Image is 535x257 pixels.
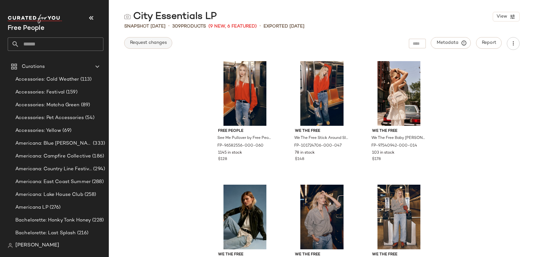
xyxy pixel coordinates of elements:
span: 1145 in stock [218,150,242,156]
span: Accessories: Cold Weather [15,76,79,83]
span: We The Free [295,128,349,134]
span: (69) [61,127,72,134]
span: Free People [218,128,272,134]
span: (258) [83,191,96,198]
span: 78 in stock [295,150,315,156]
span: FP-96582556-000-060 [217,143,263,149]
span: Metadata [436,40,466,46]
span: Americana: Country Line Festival [15,165,92,173]
span: (186) [91,153,104,160]
p: Exported [DATE] [263,23,304,30]
span: See Me Pullover by Free People in Red, Size: S [217,135,272,141]
span: Bachelorette: Last Splash [15,229,76,237]
button: Metadata [431,37,471,49]
span: [PERSON_NAME] [15,242,59,249]
button: Report [476,37,502,49]
span: Accessories: Pet Accessories [15,114,84,122]
span: We The Free [372,128,426,134]
span: (288) [91,178,104,186]
span: Americana: Lake House Club [15,191,83,198]
span: 103 in stock [372,150,394,156]
span: Report [482,40,496,45]
span: We The Free Baby [PERSON_NAME] Tote Bag at Free People in Tan [371,135,426,141]
span: 309 [172,24,181,29]
span: (9 New, 6 Featured) [208,23,257,30]
span: Snapshot [DATE] [124,23,166,30]
span: $178 [372,157,381,162]
span: (228) [91,217,104,224]
span: (276) [48,204,61,211]
span: • [259,22,261,30]
span: $128 [218,157,227,162]
span: Accessories: Festival [15,89,65,96]
span: (333) [92,140,105,147]
button: View [493,12,520,21]
span: Americana: East Coast Summer [15,178,91,186]
img: 102733821_040_0 [367,185,431,249]
span: Bachelorette: Honky Tonk Honey [15,217,91,224]
span: Accessories: Matcha Green [15,101,80,109]
span: Accessories: Yellow [15,127,61,134]
span: Request changes [130,40,167,45]
span: FP-97540942-000-014 [371,143,417,149]
span: (89) [80,101,90,109]
img: 96582556_060_e [213,61,277,126]
img: svg%3e [8,243,13,248]
img: svg%3e [124,13,131,20]
span: Current Company Name [8,25,45,32]
span: Americana: Blue [PERSON_NAME] Baby [15,140,92,147]
span: (113) [79,76,92,83]
span: Curations [22,63,45,70]
span: We The Free Stick Around Slim Curve Jeans at Free People in Medium Wash, Size: 32 S [294,135,348,141]
span: (216) [76,229,89,237]
span: Americana: Campfire Collective [15,153,91,160]
span: $148 [295,157,304,162]
span: (54) [84,114,95,122]
img: 97540942_014_n [367,61,431,126]
span: (294) [92,165,105,173]
button: Request changes [124,37,172,49]
div: Products [172,23,206,30]
span: FP-101724706-000-047 [294,143,342,149]
img: cfy_white_logo.C9jOOHJF.svg [8,14,62,23]
img: 101988525_049_e [290,185,354,249]
img: 101724706_047_0 [290,61,354,126]
div: City Essentials LP [124,10,217,23]
span: Americana LP [15,204,48,211]
span: View [496,14,507,19]
img: 102459971_001_f [213,185,277,249]
span: • [168,22,170,30]
span: (159) [65,89,77,96]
